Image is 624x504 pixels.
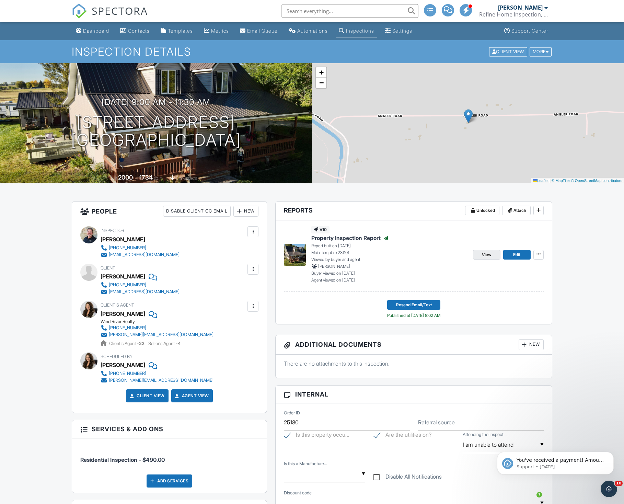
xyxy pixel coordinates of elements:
h3: Additional Documents [276,335,552,355]
div: Dashboard [83,28,109,34]
div: Templates [168,28,193,34]
a: [EMAIL_ADDRESS][DOMAIN_NAME] [101,251,180,258]
p: Message from Support, sent 2d ago [30,26,118,33]
a: Leaflet [533,179,548,183]
div: [PERSON_NAME] [498,4,543,11]
p: There are no attachments to this inspection. [284,360,544,367]
h1: Inspection Details [72,46,552,58]
div: 1734 [139,174,153,181]
div: New [233,206,258,217]
span: Seller's Agent - [148,341,181,346]
span: | [550,179,551,183]
a: [PHONE_NUMBER] [101,244,180,251]
span: Inspector [101,228,124,233]
label: Order ID [284,410,300,416]
div: [PHONE_NUMBER] [109,371,146,376]
a: Client View [128,392,165,399]
strong: 22 [139,341,145,346]
a: Zoom in [316,67,326,78]
span: + [319,68,324,77]
span: crawlspace [176,175,197,181]
a: Inspections [336,25,377,37]
div: [EMAIL_ADDRESS][DOMAIN_NAME] [109,252,180,257]
h3: Internal [276,386,552,403]
span: Client's Agent [101,302,134,308]
div: Add Services [147,474,192,488]
a: Automations (Advanced) [286,25,331,37]
span: Built [109,175,117,181]
label: Is this property occupied? [284,432,349,440]
span: sq. ft. [154,175,163,181]
div: [PERSON_NAME] [101,271,145,282]
label: Discount code [284,490,312,496]
span: − [319,78,324,87]
div: Email Queue [247,28,278,34]
span: You've received a payment! Amount $1120.00 Fee $31.10 Net $1088.90 Transaction # pi_3SBeTgK7snlDG... [30,20,118,101]
div: [EMAIL_ADDRESS][DOMAIN_NAME] [109,289,180,295]
div: Metrics [211,28,229,34]
label: Are the utilities on? [373,432,431,440]
div: [PHONE_NUMBER] [109,325,146,331]
li: Service: Residential Inspection [80,444,258,469]
div: Automations [297,28,328,34]
a: [PHONE_NUMBER] [101,370,213,377]
a: Dashboard [73,25,112,37]
h3: [DATE] 9:00 am - 11:30 am [102,98,210,107]
span: 10 [615,481,623,486]
a: [EMAIL_ADDRESS][DOMAIN_NAME] [101,288,180,295]
div: Refine Home Inspection, LLC [479,11,548,18]
a: [PHONE_NUMBER] [101,282,180,288]
a: © MapTiler [552,179,570,183]
label: Referral source [418,419,455,426]
div: [PERSON_NAME][EMAIL_ADDRESS][DOMAIN_NAME] [109,332,213,337]
img: The Best Home Inspection Software - Spectora [72,3,87,19]
div: [PERSON_NAME] [101,234,145,244]
span: Scheduled By [101,354,132,359]
div: Inspections [346,28,374,34]
a: Contacts [117,25,152,37]
div: Disable Client CC Email [163,206,231,217]
div: Client View [489,47,527,56]
div: Contacts [128,28,150,34]
h1: [STREET_ADDRESS] [GEOGRAPHIC_DATA] [71,113,241,150]
div: 2000 [118,174,133,181]
a: Agent View [174,392,209,399]
span: Residential Inspection - $490.00 [80,456,165,463]
h3: People [72,202,267,221]
label: Disable All Notifications [373,473,442,482]
a: © OpenStreetMap contributors [571,179,622,183]
a: Settings [382,25,415,37]
a: Client View [488,49,529,54]
span: Client [101,265,115,271]
div: Wind River Realty [101,319,219,324]
label: Attending the Inspection? [463,432,507,438]
a: Zoom out [316,78,326,88]
a: SPECTORA [72,9,148,24]
div: Settings [392,28,412,34]
img: Marker [464,109,473,123]
label: Is this a Manufactured Home? [284,461,327,467]
div: [PERSON_NAME] [101,360,145,370]
a: Templates [158,25,196,37]
input: Search everything... [281,4,418,18]
span: Client's Agent - [109,341,146,346]
iframe: Intercom live chat [601,481,617,497]
iframe: Intercom notifications message [487,437,624,485]
div: More [530,47,552,56]
div: [PERSON_NAME] [101,309,145,319]
a: [PHONE_NUMBER] [101,324,213,331]
a: [PERSON_NAME][EMAIL_ADDRESS][DOMAIN_NAME] [101,377,213,384]
span: SPECTORA [92,3,148,18]
div: [PHONE_NUMBER] [109,245,146,251]
a: Support Center [501,25,551,37]
a: Metrics [201,25,232,37]
div: [PHONE_NUMBER] [109,282,146,288]
a: [PERSON_NAME][EMAIL_ADDRESS][DOMAIN_NAME] [101,331,213,338]
h3: Services & Add ons [72,420,267,438]
div: Support Center [511,28,548,34]
div: New [519,339,544,350]
strong: 4 [178,341,181,346]
a: Email Queue [237,25,280,37]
